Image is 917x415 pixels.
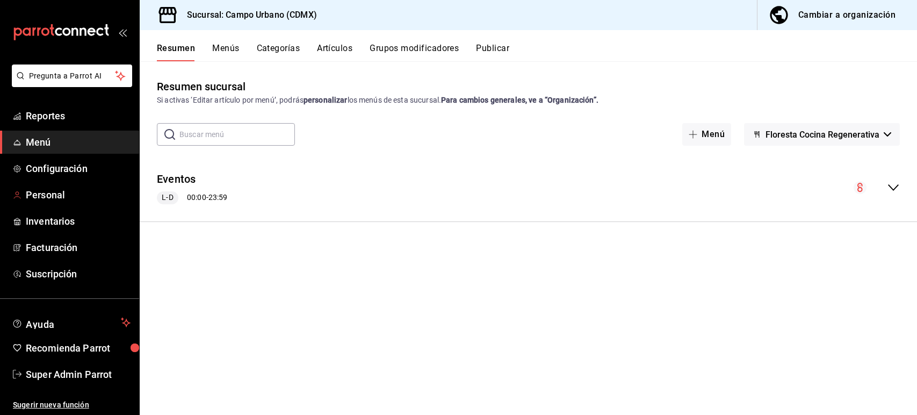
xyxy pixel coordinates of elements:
[157,171,196,187] button: Eventos
[441,96,598,104] strong: Para cambios generales, ve a “Organización”.
[476,43,509,61] button: Publicar
[26,109,131,123] span: Reportes
[140,163,917,213] div: collapse-menu-row
[26,214,131,228] span: Inventarios
[157,43,917,61] div: navigation tabs
[26,240,131,255] span: Facturación
[26,267,131,281] span: Suscripción
[157,191,227,204] div: 00:00 - 23:59
[682,123,731,146] button: Menú
[179,124,295,145] input: Buscar menú
[26,135,131,149] span: Menú
[13,399,131,411] span: Sugerir nueva función
[370,43,459,61] button: Grupos modificadores
[8,78,132,89] a: Pregunta a Parrot AI
[766,130,879,140] span: Floresta Cocina Regenerativa
[12,65,132,87] button: Pregunta a Parrot AI
[118,28,127,37] button: open_drawer_menu
[157,192,177,203] span: L-D
[26,367,131,382] span: Super Admin Parrot
[26,188,131,202] span: Personal
[157,78,246,95] div: Resumen sucursal
[212,43,239,61] button: Menús
[257,43,300,61] button: Categorías
[157,43,195,61] button: Resumen
[798,8,896,23] div: Cambiar a organización
[26,341,131,355] span: Recomienda Parrot
[157,95,900,106] div: Si activas ‘Editar artículo por menú’, podrás los menús de esta sucursal.
[317,43,352,61] button: Artículos
[26,316,117,329] span: Ayuda
[29,70,115,82] span: Pregunta a Parrot AI
[26,161,131,176] span: Configuración
[178,9,317,22] h3: Sucursal: Campo Urbano (CDMX)
[304,96,348,104] strong: personalizar
[744,123,900,146] button: Floresta Cocina Regenerativa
